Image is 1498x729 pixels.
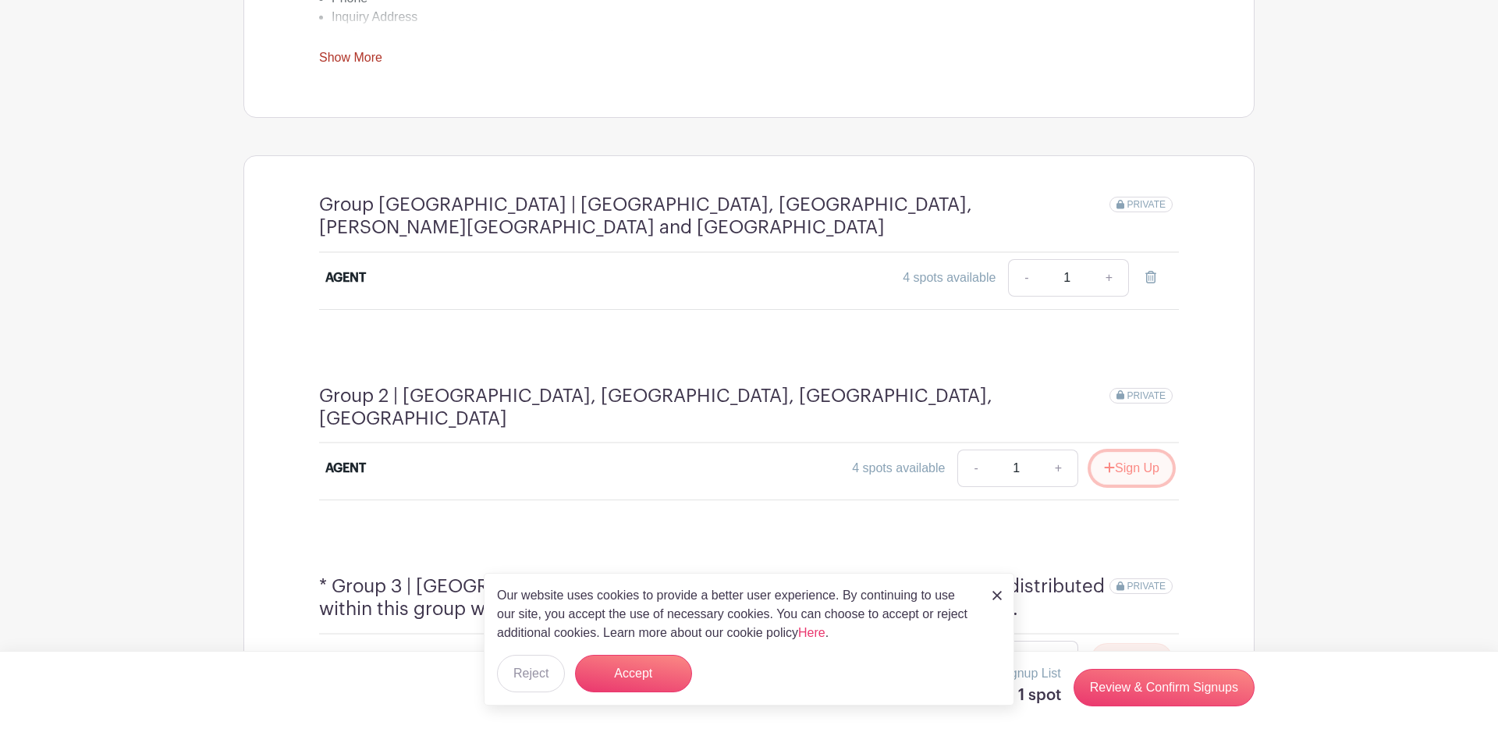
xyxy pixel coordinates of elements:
p: Our website uses cookies to provide a better user experience. By continuing to use our site, you ... [497,586,976,642]
button: Sign Up [1091,452,1173,485]
a: - [957,450,993,487]
a: Review & Confirm Signups [1074,669,1255,706]
li: Inquiry Address [332,8,1179,27]
div: AGENT [325,650,366,669]
a: + [1090,259,1129,297]
span: PRIVATE [1127,199,1166,210]
h4: Group 2 | [GEOGRAPHIC_DATA], [GEOGRAPHIC_DATA], [GEOGRAPHIC_DATA], [GEOGRAPHIC_DATA] [319,385,1109,430]
span: PRIVATE [1127,581,1166,592]
div: 4 spots available [903,268,996,287]
button: Accept [575,655,692,692]
img: close_button-5f87c8562297e5c2d7936805f587ecaba9071eb48480494691a3f1689db116b3.svg [992,591,1002,600]
div: You will receive leads from the Following Sources: [319,27,1179,45]
p: Signup List [999,664,1061,683]
div: AGENT [325,268,366,287]
div: 4 spots available [852,459,945,478]
span: PRIVATE [1127,390,1166,401]
h5: 1 spot [999,686,1061,705]
h4: * Group 3 | [GEOGRAPHIC_DATA] [GEOGRAPHIC_DATA] (UNDER $1700) - Leads distributed within this gro... [319,575,1109,621]
a: Show More [319,51,382,70]
button: Reject [497,655,565,692]
h4: Group [GEOGRAPHIC_DATA] | [GEOGRAPHIC_DATA], [GEOGRAPHIC_DATA], [PERSON_NAME][GEOGRAPHIC_DATA] an... [319,194,1109,239]
a: + [1039,450,1078,487]
button: Sign Up [1091,643,1173,676]
a: - [1008,259,1044,297]
a: Here [798,626,825,639]
a: + [1039,641,1078,678]
div: AGENT [325,459,366,478]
